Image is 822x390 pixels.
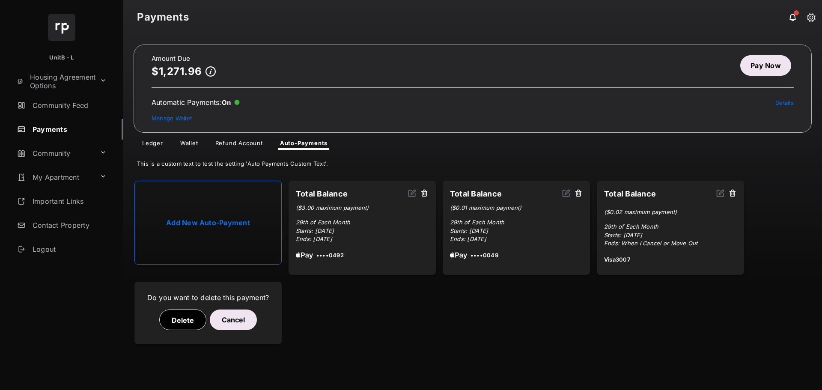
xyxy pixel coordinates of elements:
img: svg+xml;base64,PHN2ZyB2aWV3Qm94PSIwIDAgMjQgMjQiIHdpZHRoPSIxNiIgaGVpZ2h0PSIxNiIgZmlsbD0ibm9uZSIgeG... [716,189,725,197]
p: Do you want to delete this payment? [142,292,274,303]
a: Manage Wallet [152,115,192,122]
img: svg+xml;base64,PHN2ZyB2aWV3Qm94PSIwIDAgMjQgMjQiIHdpZHRoPSIxNiIgaGVpZ2h0PSIxNiIgZmlsbD0ibm9uZSIgeG... [562,189,571,197]
a: Refund Account [208,140,270,150]
span: Starts: [DATE] [604,232,642,238]
p: $1,271.96 [152,65,202,77]
span: Ends: When I Cancel or Move Out [604,240,698,247]
a: Ledger [135,140,170,150]
strong: Total Balance [604,189,656,198]
strong: Total Balance [450,189,502,198]
span: •••• 0049 [471,251,498,260]
span: 29th of Each Month [604,223,658,230]
a: My Apartment [14,167,96,188]
a: Logout [14,239,123,259]
span: ( $0.01 maximum payment ) [450,204,522,211]
a: Important Links [14,191,110,211]
div: Automatic Payments : [152,98,240,107]
strong: Total Balance [296,189,348,198]
img: svg+xml;base64,PHN2ZyB2aWV3Qm94PSIwIDAgMjQgMjQiIHdpZHRoPSIxNiIgaGVpZ2h0PSIxNiIgZmlsbD0ibm9uZSIgeG... [408,189,417,197]
h2: Amount Due [152,55,216,62]
a: Community [14,143,96,164]
span: 29th of Each Month [450,219,504,226]
a: Payments [14,119,123,140]
a: Community Feed [14,95,123,116]
span: Ends: [DATE] [296,235,332,242]
span: Visa 3007 [604,256,630,264]
strong: Payments [137,12,189,22]
span: •••• 0492 [316,251,344,260]
a: Auto-Payments [273,140,334,150]
span: Starts: [DATE] [450,227,488,234]
span: ( $0.02 maximum payment ) [604,208,677,215]
a: Wallet [173,140,205,150]
span: Ends: [DATE] [450,235,486,242]
a: Contact Property [14,215,123,235]
span: ( $3.00 maximum payment ) [296,204,369,211]
a: Details [775,99,794,106]
img: svg+xml;base64,PHN2ZyB4bWxucz0iaHR0cDovL3d3dy53My5vcmcvMjAwMC9zdmciIHdpZHRoPSI2NCIgaGVpZ2h0PSI2NC... [48,14,75,41]
button: Cancel [210,310,257,330]
a: Housing Agreement Options [14,71,96,92]
span: Starts: [DATE] [296,227,334,234]
p: UnitB - L [49,54,74,62]
button: Delete [159,310,206,330]
span: 29th of Each Month [296,219,350,226]
span: On [222,98,231,107]
div: This is a custom text to test the setting 'Auto Payments Custom Text'. [123,150,822,174]
a: Add New Auto-Payment [134,181,282,265]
